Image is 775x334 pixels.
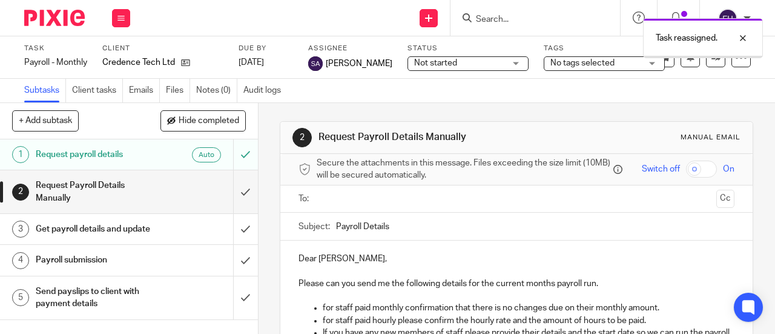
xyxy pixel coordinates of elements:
[36,251,159,269] h1: Payroll submission
[196,79,237,102] a: Notes (0)
[72,79,123,102] a: Client tasks
[318,131,542,144] h1: Request Payroll Details Manually
[298,278,734,290] p: Please can you send me the following details for the current months payroll run.
[550,59,615,67] span: No tags selected
[323,302,734,314] p: for staff paid monthly confirmation that there is no changes due on their monthly amount.
[36,176,159,207] h1: Request Payroll Details Manually
[129,79,160,102] a: Emails
[681,133,740,142] div: Manual email
[24,56,87,68] div: Payroll - Monthly
[24,10,85,26] img: Pixie
[723,163,734,175] span: On
[166,79,190,102] a: Files
[12,146,29,163] div: 1
[656,32,717,44] p: Task reassigned.
[298,193,312,205] label: To:
[179,116,239,126] span: Hide completed
[192,147,221,162] div: Auto
[160,110,246,131] button: Hide completed
[298,253,734,265] p: Dear [PERSON_NAME],
[317,157,610,182] span: Secure the attachments in this message. Files exceeding the size limit (10MB) will be secured aut...
[323,315,734,327] p: for staff paid hourly please confirm the hourly rate and the amount of hours to be paid.
[12,184,29,201] div: 2
[12,110,79,131] button: + Add subtask
[239,44,293,53] label: Due by
[36,145,159,164] h1: Request payroll details
[12,221,29,238] div: 3
[308,56,323,71] img: svg%3E
[243,79,287,102] a: Audit logs
[12,289,29,306] div: 5
[24,44,87,53] label: Task
[308,44,392,53] label: Assignee
[716,190,734,208] button: Cc
[102,56,175,68] p: Credence Tech Ltd
[12,252,29,269] div: 4
[102,44,223,53] label: Client
[718,8,737,28] img: svg%3E
[292,128,312,147] div: 2
[24,79,66,102] a: Subtasks
[36,220,159,238] h1: Get payroll details and update
[36,282,159,313] h1: Send payslips to client with payment details
[239,58,264,67] span: [DATE]
[298,221,330,233] label: Subject:
[414,59,457,67] span: Not started
[326,58,392,70] span: [PERSON_NAME]
[642,163,680,175] span: Switch off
